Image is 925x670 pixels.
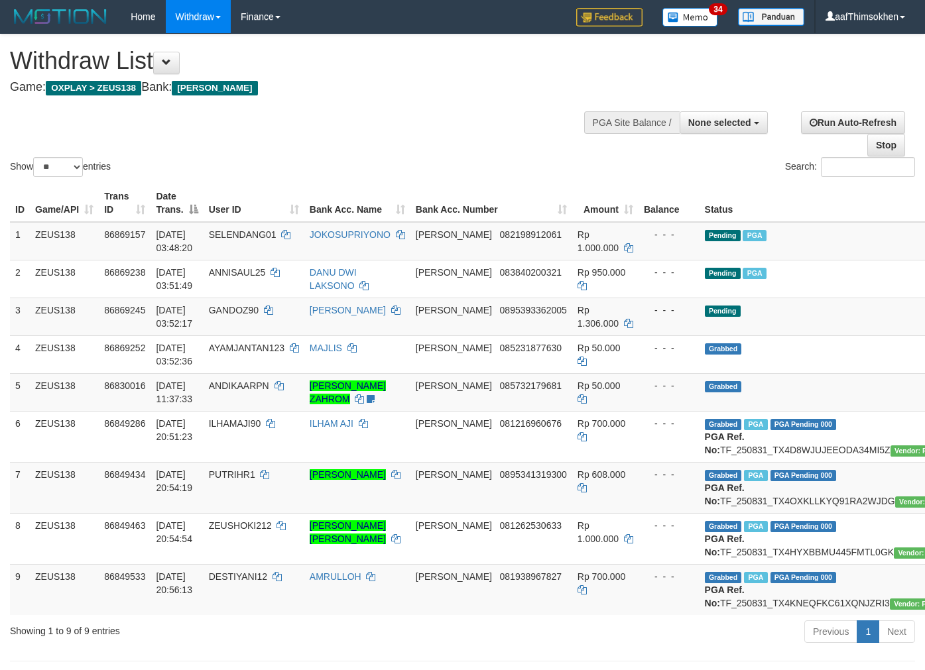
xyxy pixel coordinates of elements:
[156,520,192,544] span: [DATE] 20:54:54
[709,3,727,15] span: 34
[151,184,203,222] th: Date Trans.: activate to sort column descending
[705,572,742,583] span: Grabbed
[578,418,625,429] span: Rp 700.000
[500,418,562,429] span: Copy 081216960676 to clipboard
[10,157,111,177] label: Show entries
[705,585,745,608] b: PGA Ref. No:
[705,343,742,355] span: Grabbed
[705,230,741,241] span: Pending
[738,8,804,26] img: panduan.png
[801,111,905,134] a: Run Auto-Refresh
[310,305,386,315] a: [PERSON_NAME]
[156,267,192,291] span: [DATE] 03:51:49
[644,304,694,317] div: - - -
[662,8,718,27] img: Button%20Memo.svg
[644,266,694,279] div: - - -
[156,418,192,442] span: [DATE] 20:51:23
[578,305,619,329] span: Rp 1.306.000
[10,619,375,638] div: Showing 1 to 9 of 9 entries
[30,411,99,462] td: ZEUS138
[743,268,766,279] span: Marked by aafchomsokheang
[204,184,304,222] th: User ID: activate to sort column ascending
[705,306,741,317] span: Pending
[172,81,257,95] span: [PERSON_NAME]
[578,469,625,480] span: Rp 608.000
[30,513,99,564] td: ZEUS138
[744,419,767,430] span: Marked by aafRornrotha
[578,520,619,544] span: Rp 1.000.000
[209,380,269,391] span: ANDIKAARPN
[104,571,145,582] span: 86849533
[584,111,680,134] div: PGA Site Balance /
[416,418,492,429] span: [PERSON_NAME]
[500,305,567,315] span: Copy 0895393362005 to clipboard
[156,469,192,493] span: [DATE] 20:54:19
[10,7,111,27] img: MOTION_logo.png
[30,335,99,373] td: ZEUS138
[705,381,742,392] span: Grabbed
[209,229,277,240] span: SELENDANG01
[156,305,192,329] span: [DATE] 03:52:17
[209,418,261,429] span: ILHAMAJI90
[310,380,386,404] a: [PERSON_NAME] ZAHROM
[578,267,625,278] span: Rp 950.000
[10,184,30,222] th: ID
[705,419,742,430] span: Grabbed
[572,184,639,222] th: Amount: activate to sort column ascending
[416,469,492,480] span: [PERSON_NAME]
[310,229,391,240] a: JOKOSUPRIYONO
[10,298,30,335] td: 3
[30,222,99,260] td: ZEUS138
[104,520,145,531] span: 86849463
[156,343,192,366] span: [DATE] 03:52:36
[10,335,30,373] td: 4
[857,620,879,643] a: 1
[30,298,99,335] td: ZEUS138
[705,521,742,532] span: Grabbed
[500,520,562,531] span: Copy 081262530633 to clipboard
[33,157,83,177] select: Showentries
[104,380,145,391] span: 86830016
[639,184,700,222] th: Balance
[644,570,694,583] div: - - -
[104,267,145,278] span: 86869238
[104,229,145,240] span: 86869157
[416,229,492,240] span: [PERSON_NAME]
[578,229,619,253] span: Rp 1.000.000
[705,268,741,279] span: Pending
[209,305,259,315] span: GANDOZ90
[104,305,145,315] span: 86869245
[500,469,567,480] span: Copy 0895341319300 to clipboard
[410,184,572,222] th: Bank Acc. Number: activate to sort column ascending
[156,229,192,253] span: [DATE] 03:48:20
[771,572,837,583] span: PGA Pending
[744,572,767,583] span: Marked by aafRornrotha
[10,411,30,462] td: 6
[416,343,492,353] span: [PERSON_NAME]
[867,134,905,156] a: Stop
[104,469,145,480] span: 86849434
[209,469,255,480] span: PUTRIHR1
[743,230,766,241] span: Marked by aafchomsokheang
[310,520,386,544] a: [PERSON_NAME] [PERSON_NAME]
[644,468,694,481] div: - - -
[644,228,694,241] div: - - -
[209,520,272,531] span: ZEUSHOKI212
[104,343,145,353] span: 86869252
[156,380,192,404] span: [DATE] 11:37:33
[30,260,99,298] td: ZEUS138
[680,111,768,134] button: None selected
[209,571,267,582] span: DESTIYANI12
[310,267,357,291] a: DANU DWI LAKSONO
[705,533,745,557] b: PGA Ref. No:
[705,482,745,506] b: PGA Ref. No:
[310,571,361,582] a: AMRULLOH
[30,184,99,222] th: Game/API: activate to sort column ascending
[10,462,30,513] td: 7
[771,470,837,481] span: PGA Pending
[10,81,603,94] h4: Game: Bank:
[30,564,99,615] td: ZEUS138
[10,222,30,260] td: 1
[416,267,492,278] span: [PERSON_NAME]
[10,48,603,74] h1: Withdraw List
